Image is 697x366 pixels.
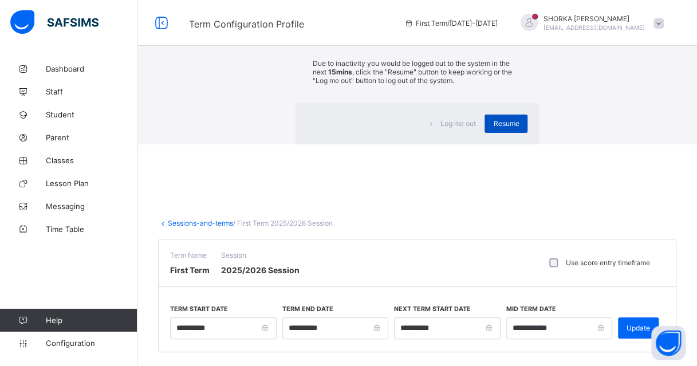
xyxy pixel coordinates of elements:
[170,251,210,259] span: Term Name
[46,179,137,188] span: Lesson Plan
[221,251,300,259] span: Session
[313,59,522,85] p: Due to inactivity you would be logged out to the system in the next , click the "Resume" button t...
[46,87,137,96] span: Staff
[627,324,650,332] span: Update
[544,24,645,31] span: [EMAIL_ADDRESS][DOMAIN_NAME]
[46,64,137,73] span: Dashboard
[46,339,137,348] span: Configuration
[328,68,352,76] strong: 15mins
[46,156,137,165] span: Classes
[566,258,650,267] label: Use score entry timeframe
[509,14,670,33] div: SHORKAJOEL
[170,265,210,275] span: First Term
[544,14,645,23] span: SHORKA [PERSON_NAME]
[10,10,99,34] img: safsims
[170,305,228,313] label: Term Start Date
[46,316,137,325] span: Help
[189,18,304,30] span: Term Configuration Profile
[440,119,475,128] span: Log me out
[46,225,137,234] span: Time Table
[46,202,137,211] span: Messaging
[221,265,300,275] span: 2025/2026 Session
[282,305,333,313] label: Term End Date
[506,305,556,313] label: Mid Term Date
[233,219,333,227] span: / First Term 2025/2026 Session
[651,326,686,360] button: Open asap
[394,305,471,313] label: Next Term Start Date
[46,110,137,119] span: Student
[46,133,137,142] span: Parent
[493,119,519,128] span: Resume
[404,19,498,27] span: session/term information
[168,219,233,227] a: Sessions-and-terms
